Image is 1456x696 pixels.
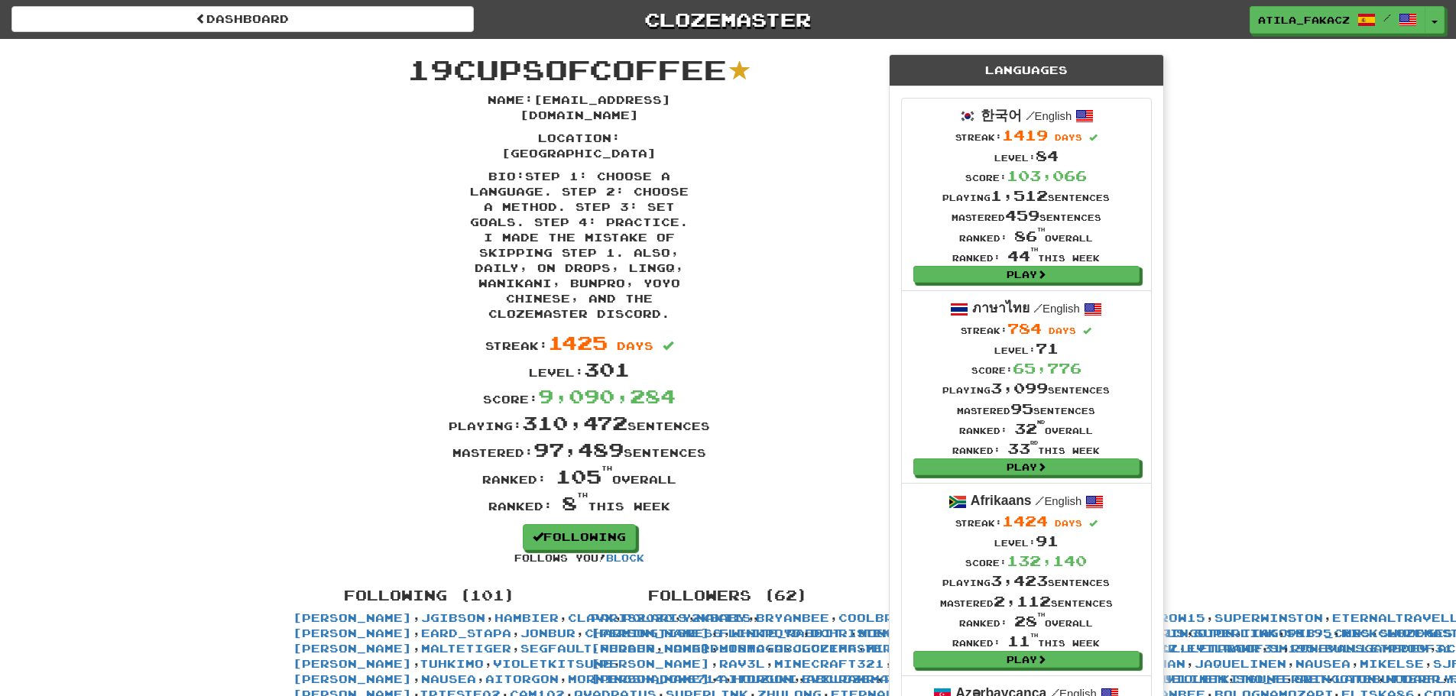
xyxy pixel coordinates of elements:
a: Hambier [495,611,559,624]
span: 103,066 [1007,167,1087,184]
h4: Following (101) [293,588,568,604]
span: 1425 [548,331,608,354]
p: Name : [EMAIL_ADDRESS][DOMAIN_NAME] [465,92,694,123]
a: Bullletproof31 [1153,642,1282,655]
div: Ranked: this week [281,490,877,516]
div: Level: [942,338,1110,358]
span: 71 [1036,340,1059,357]
sup: th [577,491,588,499]
a: Maltetiger [421,642,511,655]
span: 1419 [1002,127,1048,144]
a: Tuhkimo [420,657,484,670]
span: 105 [556,465,612,487]
a: nausea [421,672,476,685]
a: superlink [1195,626,1277,639]
div: Score: [942,358,1110,378]
div: Playing: sentences [281,410,877,436]
p: Location : [GEOGRAPHIC_DATA] [465,131,694,161]
span: days [617,339,653,352]
a: FlinkPoyd [719,626,802,639]
a: clavx [568,611,614,624]
a: AbClozemaster [774,642,892,655]
span: Streak includes today. [1089,520,1098,528]
span: 784 [1007,320,1042,337]
span: / [1035,494,1044,507]
div: Playing sentences [940,571,1113,591]
span: 1,512 [991,187,1048,204]
a: atila_fakacz / [1250,6,1425,34]
a: Play [913,266,1140,283]
span: 310,472 [522,411,627,434]
span: days [1055,518,1082,528]
span: / [1033,301,1043,315]
div: Ranked: this week [942,246,1110,266]
span: 3,423 [991,572,1048,589]
sup: th [602,465,612,472]
div: Mastered: sentences [281,436,877,463]
a: Dashboard [11,6,474,32]
strong: 한국어 [981,108,1022,123]
div: Streak: [281,329,877,356]
a: JaquelineN [1195,657,1286,670]
div: Ranked: this week [940,631,1113,651]
a: rav3l [719,657,765,670]
small: English [1035,495,1081,507]
a: aitorgon [719,672,793,685]
h4: Followers (62) [591,588,866,604]
div: Ranked: overall [940,611,1113,631]
a: [PERSON_NAME] [293,626,412,639]
a: bryanbee [756,611,829,624]
span: 9,090,284 [538,384,676,407]
a: [PERSON_NAME] [591,626,710,639]
a: superwinston [1214,611,1323,624]
span: 11 [1007,633,1038,649]
a: nausea [1295,657,1351,670]
a: [PERSON_NAME] [293,672,412,685]
a: paris2020 [591,611,673,624]
p: Bio : Step 1: Choose a language. Step 2: Choose a method. Step 3: Set goals. Step 4: Practice. I ... [465,169,694,322]
span: / [1026,108,1035,122]
a: [PERSON_NAME] [293,611,412,624]
sup: rd [1030,440,1038,445]
span: / [1383,12,1391,23]
span: 28 [1014,613,1045,630]
a: sm195 [1286,626,1332,639]
span: 3,099 [991,380,1048,397]
sup: th [1030,633,1038,638]
span: 32 [1014,420,1045,437]
a: Block [606,552,644,563]
div: Languages [890,55,1163,86]
a: Eard_Stapa [421,626,511,639]
div: Level: [940,531,1113,551]
a: [PERSON_NAME] [293,657,412,670]
a: Minecraft321 [774,657,884,670]
a: evilrawr [802,672,875,685]
div: Playing sentences [942,186,1110,206]
div: Ranked: overall [942,419,1110,439]
a: Play [913,651,1140,668]
small: English [1033,303,1080,315]
div: Ranked: overall [942,226,1110,246]
sup: th [1037,612,1045,617]
span: 97,489 [533,438,624,461]
a: Clozemaster [497,6,959,33]
span: 8 [562,491,588,514]
sup: th [1037,227,1045,232]
span: 132,140 [1007,552,1087,569]
span: 1424 [1002,513,1048,529]
a: [PERSON_NAME] [591,642,710,655]
div: Mastered sentences [942,399,1110,419]
div: Level: [942,146,1110,166]
a: VioletKitsune [493,657,612,670]
a: jgibson [421,611,485,624]
a: JioMc [719,642,765,655]
div: Streak: [940,511,1113,531]
a: segfault [520,642,592,655]
a: dchristen [811,626,892,639]
div: , , , , , , , , , , , , , , , , , , , , , , , , , , , , , , , , , , , , , , , , , , , , , , , , ,... [579,581,877,688]
div: Score: [940,551,1113,571]
span: 91 [1036,533,1059,549]
a: gringoton [1294,672,1377,685]
small: English [1026,110,1072,122]
span: 84 [1036,147,1059,164]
